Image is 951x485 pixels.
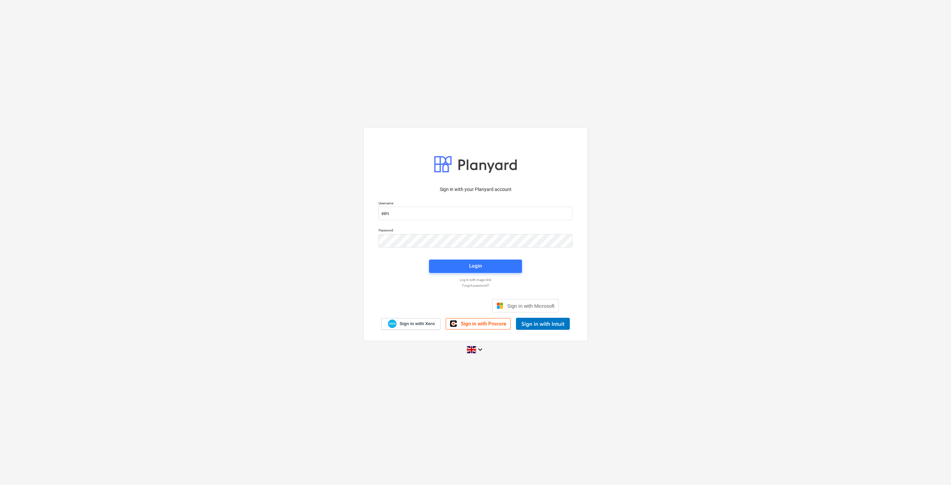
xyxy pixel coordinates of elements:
p: Password [379,228,572,234]
button: Login [429,260,522,273]
a: Sign in with Procore [446,318,511,329]
img: Xero logo [388,319,397,328]
span: Sign in with Procore [461,321,506,327]
img: Microsoft logo [497,302,503,309]
p: Sign in with your Planyard account [379,186,572,193]
a: Log in with magic link [375,278,576,282]
input: Username [379,207,572,220]
iframe: Prisijungimas naudojant „Google“ mygtuką [389,298,490,313]
span: Sign in with Microsoft [507,303,555,309]
p: Username [379,201,572,207]
div: Login [469,262,482,270]
a: Forgot password? [375,283,576,288]
i: keyboard_arrow_down [476,346,484,354]
span: Sign in with Xero [400,321,435,327]
a: Sign in with Xero [381,318,441,330]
